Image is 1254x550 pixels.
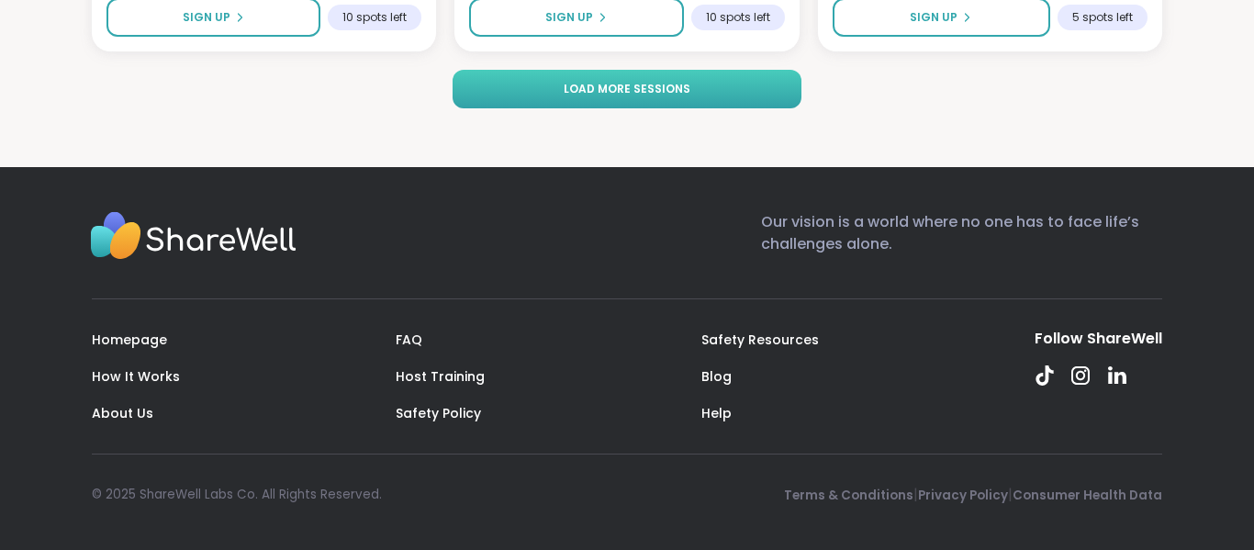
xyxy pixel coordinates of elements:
span: Load more sessions [564,81,690,97]
a: How It Works [92,367,180,386]
a: Consumer Health Data [1013,487,1162,504]
a: Privacy Policy [918,487,1008,504]
span: Sign Up [910,9,957,26]
a: FAQ [396,331,422,349]
span: Sign Up [183,9,230,26]
p: Our vision is a world where no one has to face life’s challenges alone. [761,211,1162,269]
a: Safety Resources [701,331,819,349]
a: Terms & Conditions [784,487,913,504]
span: 10 spots left [706,10,770,25]
span: 10 spots left [342,10,407,25]
span: 5 spots left [1072,10,1133,25]
img: Sharewell [90,211,297,264]
a: Blog [701,367,732,386]
div: Follow ShareWell [1035,329,1162,349]
button: Load more sessions [453,70,802,108]
span: Sign Up [545,9,593,26]
a: About Us [92,404,153,422]
div: © 2025 ShareWell Labs Co. All Rights Reserved. [92,486,382,504]
a: Safety Policy [396,404,481,422]
a: Homepage [92,331,167,349]
a: Host Training [396,367,485,386]
a: Help [701,404,732,422]
span: | [1008,484,1013,505]
span: | [913,484,918,505]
